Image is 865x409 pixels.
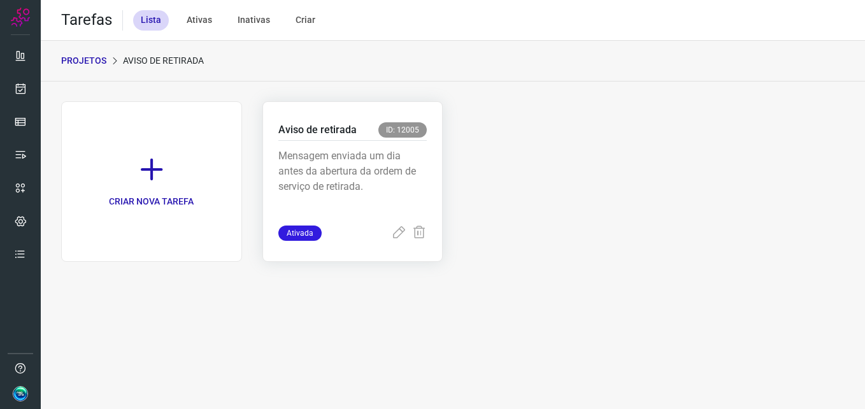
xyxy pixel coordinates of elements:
img: Logo [11,8,30,27]
span: ID: 12005 [378,122,427,138]
span: Ativada [278,226,322,241]
p: Aviso de retirada [278,122,357,138]
p: AVISO DE RETIRADA [123,54,204,68]
p: CRIAR NOVA TAREFA [109,195,194,208]
img: 688dd65d34f4db4d93ce8256e11a8269.jpg [13,386,28,401]
a: CRIAR NOVA TAREFA [61,101,242,262]
div: Criar [288,10,323,31]
div: Inativas [230,10,278,31]
div: Lista [133,10,169,31]
p: Mensagem enviada um dia antes da abertura da ordem de serviço de retirada. [278,148,427,212]
div: Ativas [179,10,220,31]
h2: Tarefas [61,11,112,29]
p: PROJETOS [61,54,106,68]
